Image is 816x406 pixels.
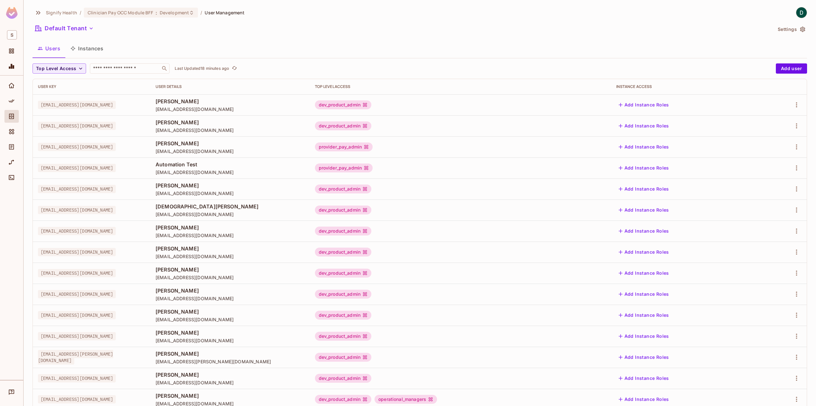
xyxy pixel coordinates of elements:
button: Default Tenant [33,23,96,33]
span: [EMAIL_ADDRESS][DOMAIN_NAME] [38,311,116,319]
div: dev_product_admin [315,206,372,214]
div: dev_product_admin [315,290,372,299]
button: Add Instance Roles [616,205,672,215]
span: [DEMOGRAPHIC_DATA][PERSON_NAME] [156,203,305,210]
span: S [7,30,17,40]
div: User Details [156,84,305,89]
span: [EMAIL_ADDRESS][DOMAIN_NAME] [38,206,116,214]
span: [EMAIL_ADDRESS][DOMAIN_NAME] [156,316,305,323]
span: [EMAIL_ADDRESS][DOMAIN_NAME] [38,101,116,109]
span: [EMAIL_ADDRESS][DOMAIN_NAME] [38,269,116,277]
div: dev_product_admin [315,269,372,278]
div: User Key [38,84,145,89]
span: [EMAIL_ADDRESS][DOMAIN_NAME] [156,169,305,175]
span: [EMAIL_ADDRESS][DOMAIN_NAME] [156,380,305,386]
span: Click to refresh data [229,65,238,72]
span: [EMAIL_ADDRESS][DOMAIN_NAME] [38,227,116,235]
div: Home [4,79,19,92]
span: [EMAIL_ADDRESS][DOMAIN_NAME] [38,122,116,130]
span: [PERSON_NAME] [156,224,305,231]
span: [EMAIL_ADDRESS][DOMAIN_NAME] [38,164,116,172]
button: Users [33,40,65,56]
span: [PERSON_NAME] [156,287,305,294]
div: Workspace: Signify Health [4,28,19,42]
span: [EMAIL_ADDRESS][DOMAIN_NAME] [156,211,305,217]
div: Directory [4,110,19,123]
span: [PERSON_NAME] [156,350,305,357]
li: / [80,10,81,16]
span: [EMAIL_ADDRESS][DOMAIN_NAME] [156,232,305,238]
button: Instances [65,40,108,56]
span: [EMAIL_ADDRESS][DOMAIN_NAME] [156,190,305,196]
span: [PERSON_NAME] [156,182,305,189]
span: : [155,10,157,15]
div: Connect [4,171,19,184]
span: [PERSON_NAME] [156,119,305,126]
div: Help & Updates [4,386,19,398]
span: [EMAIL_ADDRESS][DOMAIN_NAME] [156,106,305,112]
span: [EMAIL_ADDRESS][DOMAIN_NAME] [38,332,116,340]
button: Add Instance Roles [616,373,672,383]
span: the active workspace [46,10,77,16]
button: Add Instance Roles [616,331,672,341]
span: refresh [232,65,237,72]
span: [PERSON_NAME] [156,308,305,315]
span: [EMAIL_ADDRESS][DOMAIN_NAME] [156,274,305,280]
button: Add Instance Roles [616,142,672,152]
span: [EMAIL_ADDRESS][DOMAIN_NAME] [156,337,305,344]
div: Policy [4,95,19,107]
div: dev_product_admin [315,100,372,109]
div: Monitoring [4,60,19,73]
span: [EMAIL_ADDRESS][DOMAIN_NAME] [156,253,305,259]
span: [PERSON_NAME] [156,266,305,273]
p: Last Updated 18 minutes ago [175,66,229,71]
div: Projects [4,45,19,57]
div: dev_product_admin [315,395,372,404]
div: dev_product_admin [315,248,372,257]
button: Add Instance Roles [616,184,672,194]
span: [EMAIL_ADDRESS][PERSON_NAME][DOMAIN_NAME] [156,359,305,365]
div: provider_pay_admin [315,163,373,172]
button: Add Instance Roles [616,226,672,236]
span: [EMAIL_ADDRESS][DOMAIN_NAME] [156,148,305,154]
span: [PERSON_NAME] [156,371,305,378]
span: [EMAIL_ADDRESS][DOMAIN_NAME] [38,143,116,151]
span: [EMAIL_ADDRESS][DOMAIN_NAME] [38,374,116,382]
span: [PERSON_NAME] [156,245,305,252]
span: [EMAIL_ADDRESS][DOMAIN_NAME] [156,127,305,133]
div: dev_product_admin [315,227,372,236]
div: dev_product_admin [315,121,372,130]
div: Audit Log [4,141,19,153]
div: dev_product_admin [315,185,372,193]
span: Development [160,10,189,16]
li: / [200,10,202,16]
button: Add Instance Roles [616,268,672,278]
div: Top Level Access [315,84,606,89]
span: [PERSON_NAME] [156,392,305,399]
span: [EMAIL_ADDRESS][DOMAIN_NAME] [38,248,116,256]
span: Clinician Pay OCC Module BFF [88,10,153,16]
span: [PERSON_NAME] [156,140,305,147]
div: operational_managers [375,395,437,404]
div: dev_product_admin [315,332,372,341]
div: URL Mapping [4,156,19,169]
span: [EMAIL_ADDRESS][DOMAIN_NAME] [38,185,116,193]
img: SReyMgAAAABJRU5ErkJggg== [6,7,18,19]
span: [EMAIL_ADDRESS][DOMAIN_NAME] [38,290,116,298]
button: Top Level Access [33,63,86,74]
span: Automation Test [156,161,305,168]
button: Add Instance Roles [616,289,672,299]
button: Add Instance Roles [616,121,672,131]
span: [PERSON_NAME] [156,329,305,336]
div: provider_pay_admin [315,142,373,151]
span: User Management [205,10,244,16]
div: Elements [4,125,19,138]
div: dev_product_admin [315,374,372,383]
button: Add Instance Roles [616,310,672,320]
span: [EMAIL_ADDRESS][PERSON_NAME][DOMAIN_NAME] [38,350,113,365]
button: Settings [775,24,807,34]
span: [EMAIL_ADDRESS][DOMAIN_NAME] [38,395,116,403]
span: [EMAIL_ADDRESS][DOMAIN_NAME] [156,295,305,301]
button: Add Instance Roles [616,247,672,257]
button: Add user [776,63,807,74]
